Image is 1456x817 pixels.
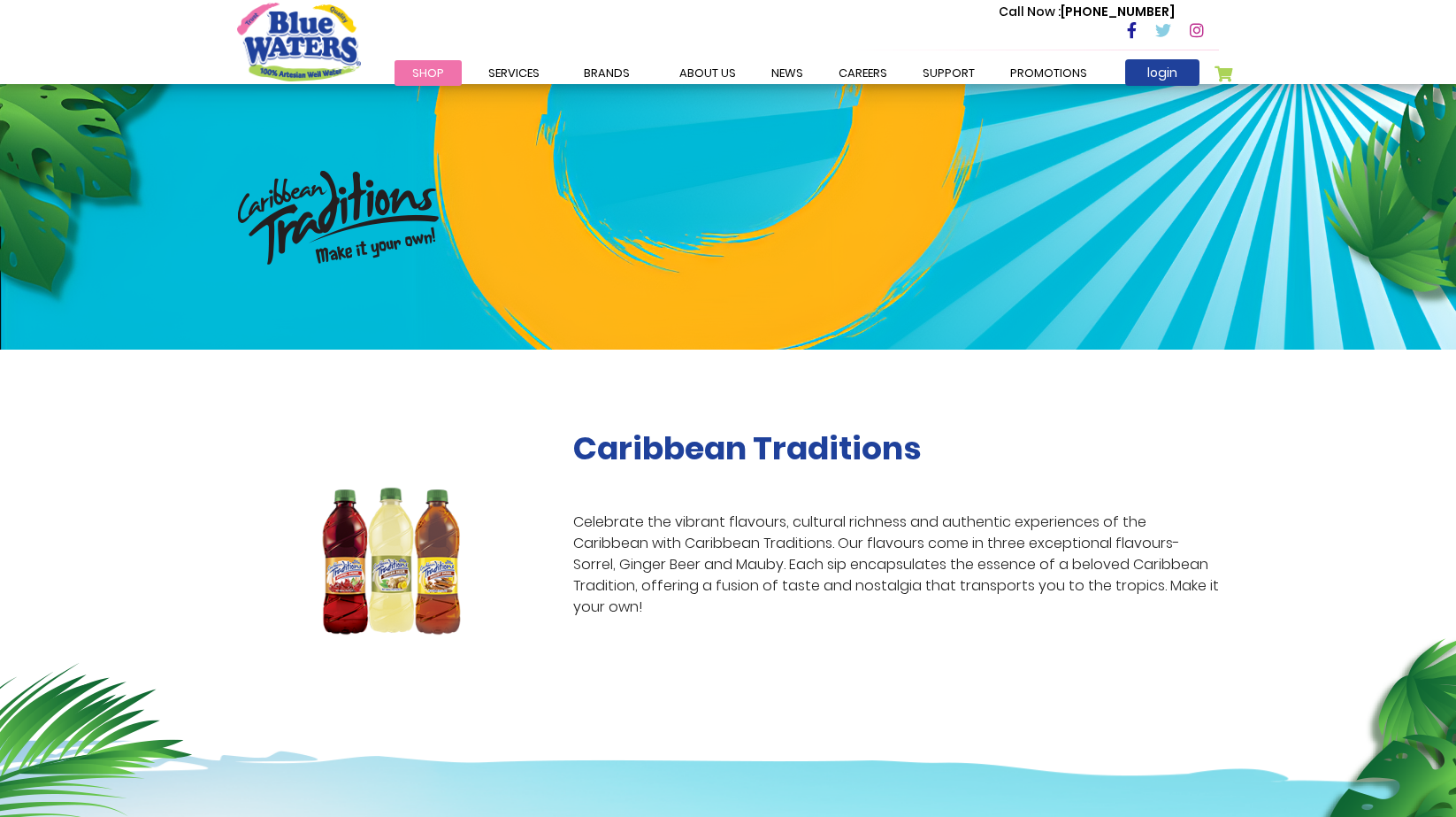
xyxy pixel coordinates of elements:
a: login [1125,59,1199,86]
span: Shop [412,65,444,81]
span: Brands [584,65,630,81]
a: support [905,60,992,86]
p: Celebrate the vibrant flavours, cultural richness and authentic experiences of the Caribbean with... [573,512,1219,618]
span: Call Now : [999,3,1061,20]
span: Services [488,65,540,81]
p: [PHONE_NUMBER] [999,3,1175,21]
a: about us [662,60,754,86]
a: store logo [237,3,361,81]
a: careers [821,60,905,86]
h2: Caribbean Traditions [573,429,1219,467]
a: Promotions [992,60,1105,86]
a: News [754,60,821,86]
